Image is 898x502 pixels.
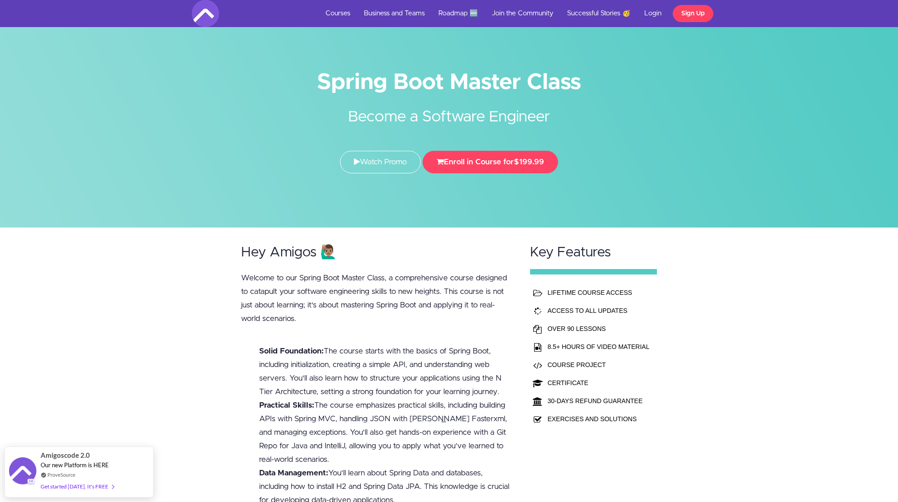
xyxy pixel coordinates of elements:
[259,344,513,399] li: The course starts with the basics of Spring Boot, including initialization, creating a simple API...
[514,158,544,166] span: $199.99
[545,284,652,302] td: LIFETIME COURSE ACCESS
[545,356,652,374] td: COURSE PROJECT
[47,471,75,479] a: ProveSource
[241,271,513,325] p: Welcome to our Spring Boot Master Class, a comprehensive course designed to catapult your softwar...
[41,481,114,492] div: Get started [DATE]. It's FREE
[545,410,652,428] td: EXERCISES AND SOLUTIONS
[545,374,652,392] td: CERTIFICATE
[673,5,713,22] a: Sign Up
[530,245,657,260] h2: Key Features
[423,151,558,173] button: Enroll in Course for$199.99
[340,151,421,173] a: Watch Promo
[545,338,652,356] td: 8.5+ HOURS OF VIDEO MATERIAL
[259,347,324,355] b: Solid Foundation:
[259,469,328,477] b: Data Management:
[192,72,707,93] h1: Spring Boot Master Class
[259,401,314,409] b: Practical Skills:
[41,450,90,460] span: Amigoscode 2.0
[545,302,652,320] td: ACCESS TO ALL UPDATES
[259,399,513,466] li: The course emphasizes practical skills, including building APIs with Spring MVC, handling JSON wi...
[9,457,36,487] img: provesource social proof notification image
[545,392,652,410] td: 30-DAYS REFUND GUARANTEE
[280,93,619,128] h2: Become a Software Engineer
[41,461,109,469] span: Our new Platform is HERE
[241,245,513,260] h2: Hey Amigos 🙋🏽‍♂️
[545,320,652,338] td: OVER 90 LESSONS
